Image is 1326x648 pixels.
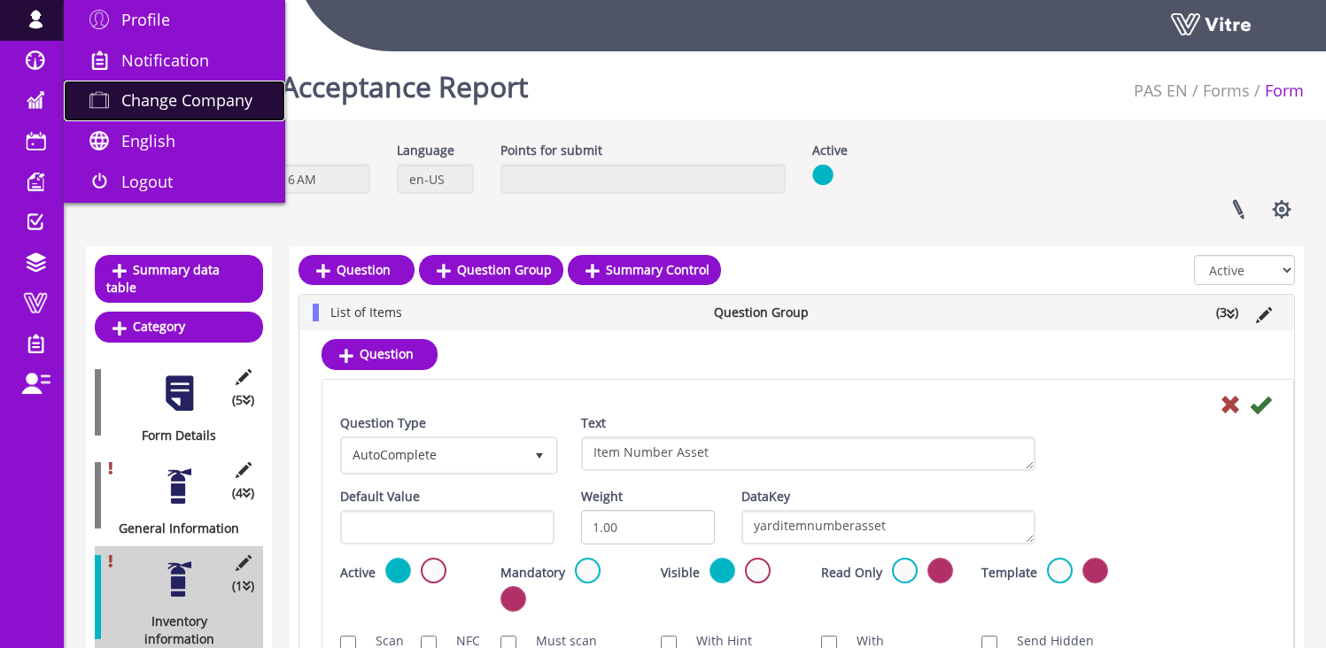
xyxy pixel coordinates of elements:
div: General Information [95,520,250,537]
a: Change Company [64,81,285,121]
label: Text [581,414,606,432]
label: Visible [661,564,700,582]
span: (4 ) [232,484,254,502]
a: Question Group [419,255,563,285]
li: Question Group [705,304,849,321]
label: Question Type [340,414,426,432]
a: Question [299,255,415,285]
label: Active [812,142,848,159]
label: Read Only [821,564,882,582]
h1: Form W - Yard Acceptance Report [86,44,528,120]
a: Summary Control [568,255,721,285]
span: Logout [121,171,173,192]
a: Question [322,339,438,369]
a: Logout [64,162,285,203]
textarea: Item Number Asset [581,436,1035,471]
span: AutoComplete [343,439,523,471]
label: Active [340,564,376,582]
li: (3 ) [1207,304,1247,321]
span: English [121,130,175,151]
a: PAS EN [1134,80,1188,101]
label: Default Value [340,488,420,505]
img: yes [812,164,834,186]
label: Template [981,564,1037,582]
span: (5 ) [232,391,254,409]
a: English [64,121,285,162]
span: select [523,439,555,471]
label: Weight [581,488,623,505]
a: Summary data table [95,255,263,303]
span: List of Items [330,304,402,320]
a: Forms [1203,80,1250,101]
div: Form Details [95,427,250,444]
span: Notification [121,50,209,71]
a: Notification [64,41,285,81]
span: (1 ) [232,577,254,595]
label: DataKey [741,488,790,505]
div: Inventory information [95,613,250,648]
label: Points for submit [500,142,602,159]
li: Form [1250,80,1304,103]
label: Language [397,142,454,159]
span: Change Company [121,89,252,111]
span: Profile [121,9,170,30]
textarea: yarditemnumberasset [741,510,1035,544]
a: Category [95,312,263,342]
label: Mandatory [500,564,565,582]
